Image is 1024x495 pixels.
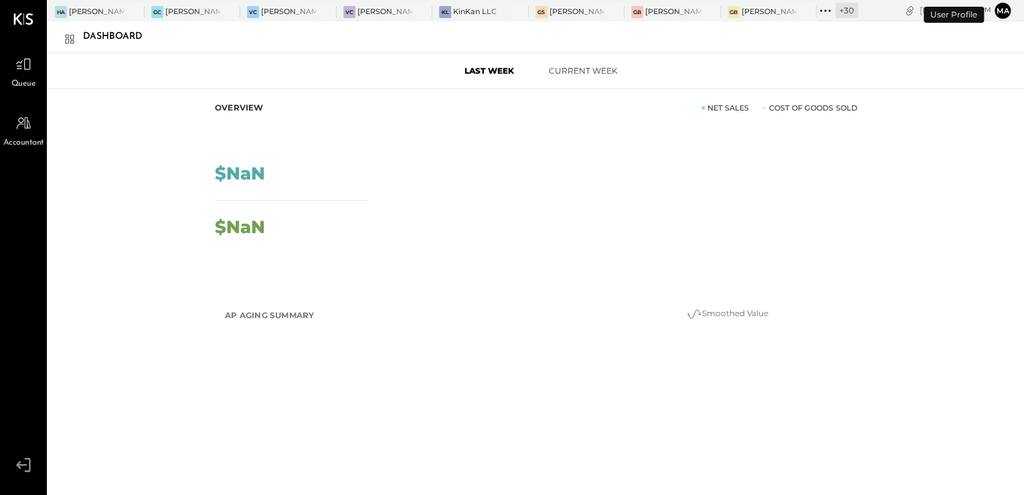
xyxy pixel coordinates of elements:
[645,7,701,17] div: [PERSON_NAME] [GEOGRAPHIC_DATA]
[536,60,630,82] button: Current Week
[593,306,861,322] div: Smoothed Value
[83,26,156,48] div: Dashboard
[549,7,605,17] div: [PERSON_NAME] Seaport
[261,7,317,17] div: [PERSON_NAME] Confections - [GEOGRAPHIC_DATA]
[453,7,497,17] div: KinKan LLC
[55,6,67,18] div: HA
[980,5,991,15] span: pm
[439,6,451,18] div: KL
[903,3,916,17] div: copy link
[442,60,536,82] button: Last Week
[69,7,124,17] div: [PERSON_NAME]'s Atlanta
[247,6,259,18] div: VC
[924,7,984,23] div: User Profile
[1,111,46,149] a: Accountant
[1,52,46,90] a: Queue
[701,102,750,113] div: Net Sales
[357,7,413,17] div: [PERSON_NAME] Confections - [GEOGRAPHIC_DATA]
[165,7,221,17] div: [PERSON_NAME] Causeway
[215,218,265,236] div: $NaN
[742,7,797,17] div: [PERSON_NAME] Back Bay
[225,303,314,328] h2: AP Aging Summary
[728,6,740,18] div: GB
[343,6,355,18] div: VC
[995,3,1011,19] button: ma
[631,6,643,18] div: GB
[151,6,163,18] div: GC
[762,102,857,113] div: Cost of Goods Sold
[215,102,264,113] div: Overview
[835,3,858,18] div: + 30
[920,4,991,17] div: [DATE]
[951,4,978,17] span: 4 : 03
[215,165,265,182] div: $NaN
[535,6,547,18] div: GS
[3,137,44,149] span: Accountant
[11,78,36,90] span: Queue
